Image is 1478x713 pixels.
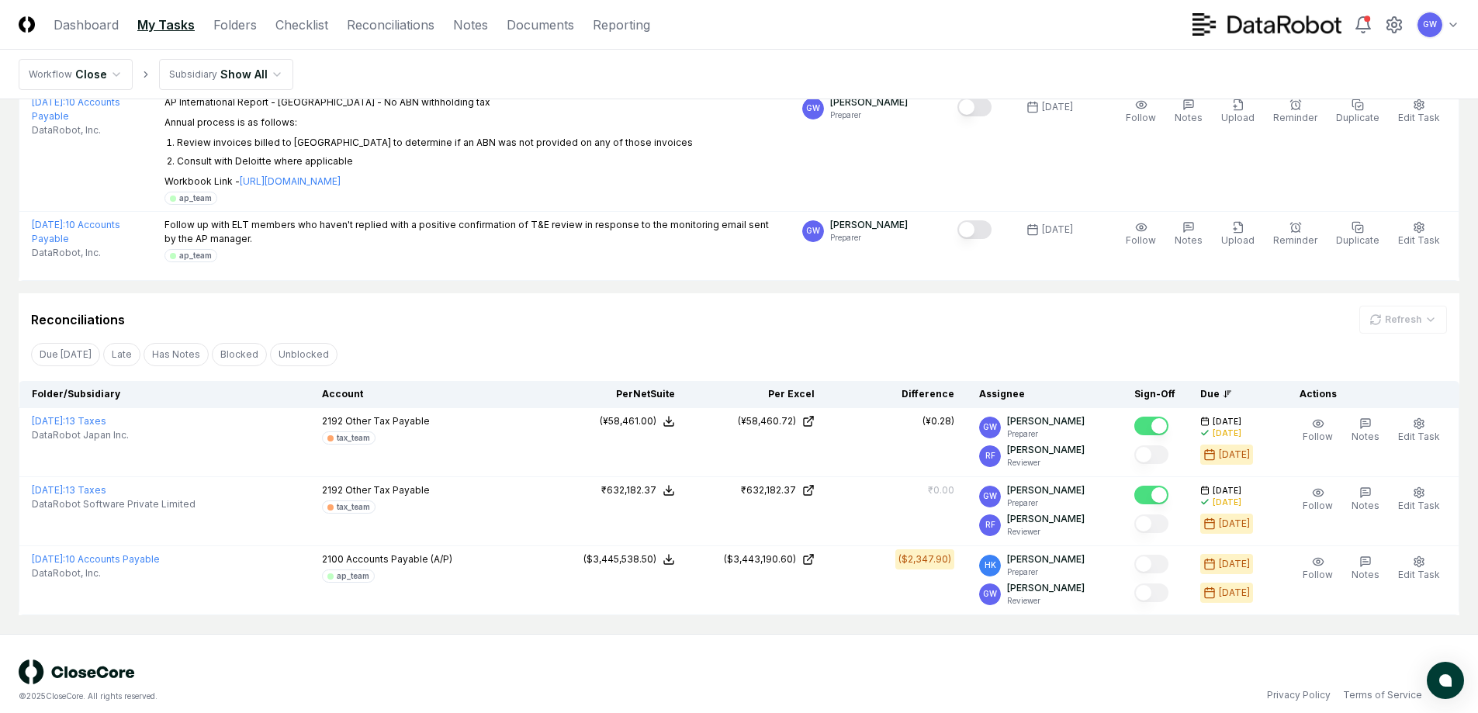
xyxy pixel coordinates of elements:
[346,553,452,565] span: Accounts Payable (A/P)
[1134,555,1168,573] button: Mark complete
[1134,583,1168,602] button: Mark complete
[1270,218,1321,251] button: Reminder
[32,484,65,496] span: [DATE] :
[177,137,693,148] p: Review invoices billed to [GEOGRAPHIC_DATA] to determine if an ABN was not provided on any of tho...
[1122,381,1188,408] th: Sign-Off
[700,414,815,428] a: (¥58,460.72)
[1423,19,1437,30] span: GW
[32,553,160,565] a: [DATE]:10 Accounts Payable
[985,559,996,571] span: HK
[1348,414,1383,447] button: Notes
[1273,112,1317,123] span: Reminder
[1395,95,1443,128] button: Edit Task
[507,16,574,34] a: Documents
[1218,95,1258,128] button: Upload
[967,381,1122,408] th: Assignee
[19,381,310,408] th: Folder/Subsidiary
[164,218,777,246] p: Follow up with ELT members who haven't replied with a positive confirmation of T&E review in resp...
[1333,95,1383,128] button: Duplicate
[1303,431,1333,442] span: Follow
[1300,552,1336,585] button: Follow
[700,552,815,566] a: ($3,443,190.60)
[1007,566,1085,578] p: Preparer
[1427,662,1464,699] button: atlas-launcher
[29,67,72,81] div: Workflow
[179,192,212,204] div: ap_team
[1042,100,1073,114] div: [DATE]
[1007,595,1085,607] p: Reviewer
[270,343,337,366] button: Unblocked
[1134,445,1168,464] button: Mark complete
[32,415,65,427] span: [DATE] :
[1219,448,1250,462] div: [DATE]
[322,484,343,496] span: 2192
[32,96,65,108] span: [DATE] :
[1218,218,1258,251] button: Upload
[1134,486,1168,504] button: Mark complete
[1175,234,1203,246] span: Notes
[1007,552,1085,566] p: [PERSON_NAME]
[32,553,65,565] span: [DATE] :
[1398,112,1440,123] span: Edit Task
[1172,218,1206,251] button: Notes
[32,219,120,244] a: [DATE]:10 Accounts Payable
[345,415,430,427] span: Other Tax Payable
[1395,483,1443,516] button: Edit Task
[928,483,954,497] div: ₹0.00
[177,155,353,167] p: Consult with Deloitte where applicable
[583,552,656,566] div: ($3,445,538.50)
[275,16,328,34] a: Checklist
[1007,512,1085,526] p: [PERSON_NAME]
[32,497,196,511] span: DataRobot Software Private Limited
[1348,483,1383,516] button: Notes
[19,16,35,33] img: Logo
[1352,431,1379,442] span: Notes
[1352,500,1379,511] span: Notes
[322,553,344,565] span: 2100
[724,552,796,566] div: ($3,443,190.60)
[1416,11,1444,39] button: GW
[32,484,106,496] a: [DATE]:13 Taxes
[1336,234,1379,246] span: Duplicate
[830,109,908,121] p: Preparer
[179,250,212,261] div: ap_team
[19,59,293,90] nav: breadcrumb
[738,414,796,428] div: (¥58,460.72)
[1213,497,1241,508] div: [DATE]
[957,98,992,116] button: Mark complete
[1336,112,1379,123] span: Duplicate
[1213,416,1241,427] span: [DATE]
[1007,581,1085,595] p: [PERSON_NAME]
[1267,688,1331,702] a: Privacy Policy
[985,519,995,531] span: RF
[983,588,997,600] span: GW
[1219,517,1250,531] div: [DATE]
[322,415,343,427] span: 2192
[1219,557,1250,571] div: [DATE]
[1007,443,1085,457] p: [PERSON_NAME]
[1333,218,1383,251] button: Duplicate
[1221,112,1255,123] span: Upload
[1395,552,1443,585] button: Edit Task
[1287,387,1447,401] div: Actions
[144,343,209,366] button: Has Notes
[164,116,693,130] p: Annual process is as follows:
[453,16,488,34] a: Notes
[137,16,195,34] a: My Tasks
[1192,13,1341,36] img: DataRobot logo
[1300,414,1336,447] button: Follow
[164,95,693,109] p: AP International Report - [GEOGRAPHIC_DATA] - No ABN withholding tax
[1348,552,1383,585] button: Notes
[600,414,675,428] button: (¥58,461.00)
[1273,234,1317,246] span: Reminder
[741,483,796,497] div: ₹632,182.37
[1007,414,1085,428] p: [PERSON_NAME]
[700,483,815,497] a: ₹632,182.37
[806,102,820,114] span: GW
[1042,223,1073,237] div: [DATE]
[600,414,656,428] div: (¥58,461.00)
[687,381,827,408] th: Per Excel
[1126,234,1156,246] span: Follow
[1303,500,1333,511] span: Follow
[985,450,995,462] span: RF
